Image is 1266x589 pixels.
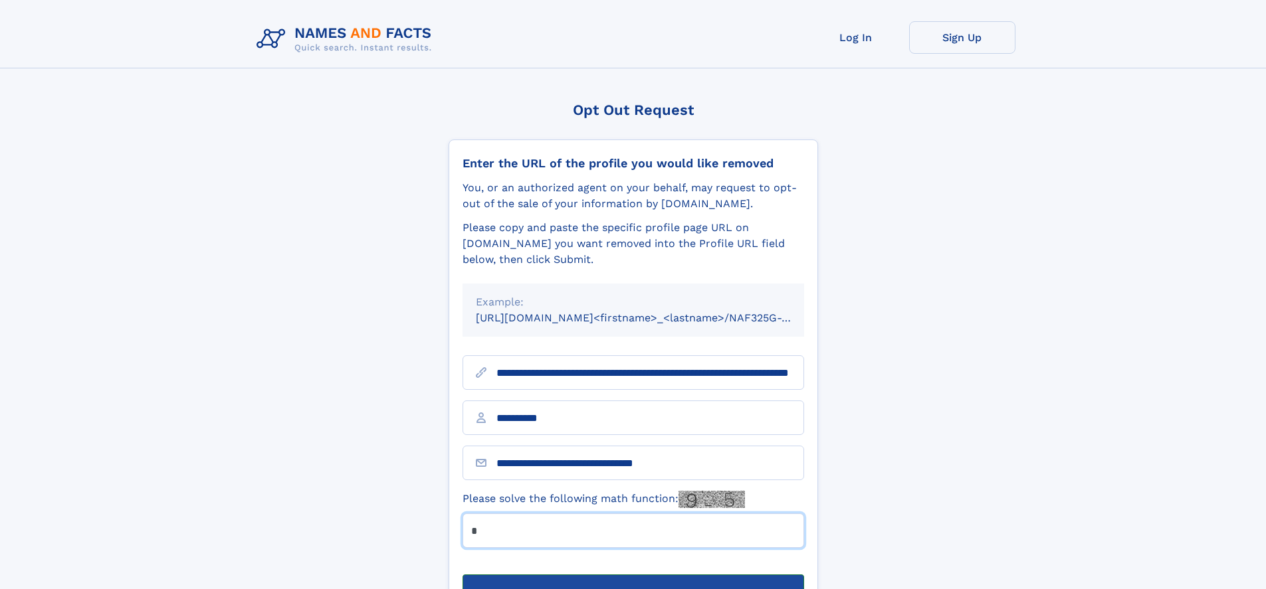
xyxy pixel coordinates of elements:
[463,491,745,508] label: Please solve the following math function:
[251,21,443,57] img: Logo Names and Facts
[476,311,829,324] small: [URL][DOMAIN_NAME]<firstname>_<lastname>/NAF325G-xxxxxxxx
[476,294,791,310] div: Example:
[803,21,909,54] a: Log In
[463,180,804,212] div: You, or an authorized agent on your behalf, may request to opt-out of the sale of your informatio...
[449,102,818,118] div: Opt Out Request
[463,220,804,268] div: Please copy and paste the specific profile page URL on [DOMAIN_NAME] you want removed into the Pr...
[909,21,1015,54] a: Sign Up
[463,156,804,171] div: Enter the URL of the profile you would like removed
